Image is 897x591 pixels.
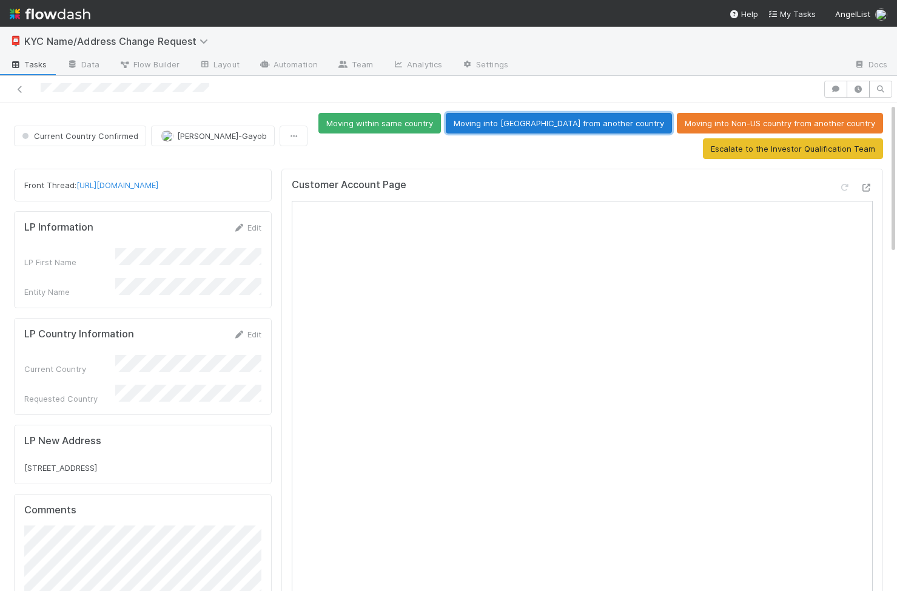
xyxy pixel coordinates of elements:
img: avatar_45aa71e2-cea6-4b00-9298-a0421aa61a2d.png [161,130,173,142]
a: Team [328,56,383,75]
a: Layout [189,56,249,75]
span: [STREET_ADDRESS] [24,463,97,473]
img: avatar_7d83f73c-397d-4044-baf2-bb2da42e298f.png [875,8,887,21]
button: Moving into Non-US country from another country [677,113,883,133]
a: Edit [233,223,261,232]
span: KYC Name/Address Change Request [24,35,214,47]
button: Current Country Confirmed [14,126,146,146]
span: AngelList [835,9,870,19]
a: Data [57,56,109,75]
span: My Tasks [768,9,816,19]
a: Automation [249,56,328,75]
span: Flow Builder [119,58,180,70]
div: LP First Name [24,256,115,268]
div: Entity Name [24,286,115,298]
a: Docs [844,56,897,75]
h5: LP Information [24,221,93,234]
a: Edit [233,329,261,339]
a: Analytics [383,56,452,75]
span: Tasks [10,58,47,70]
span: Current Country Confirmed [19,131,138,141]
a: [URL][DOMAIN_NAME] [76,180,158,190]
h5: Customer Account Page [292,179,406,191]
h5: LP New Address [24,435,261,447]
button: Escalate to the Investor Qualification Team [703,138,883,159]
h5: LP Country Information [24,328,134,340]
button: [PERSON_NAME]-Gayob [151,126,275,146]
a: Settings [452,56,518,75]
a: My Tasks [768,8,816,20]
span: [PERSON_NAME]-Gayob [177,131,267,141]
a: Flow Builder [109,56,189,75]
div: Requested Country [24,393,115,405]
span: 📮 [10,36,22,46]
button: Moving into [GEOGRAPHIC_DATA] from another country [446,113,672,133]
div: Current Country [24,363,115,375]
img: logo-inverted-e16ddd16eac7371096b0.svg [10,4,90,24]
div: Help [729,8,758,20]
h5: Comments [24,504,261,516]
button: Moving within same country [318,113,441,133]
span: Front Thread: [24,180,158,190]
